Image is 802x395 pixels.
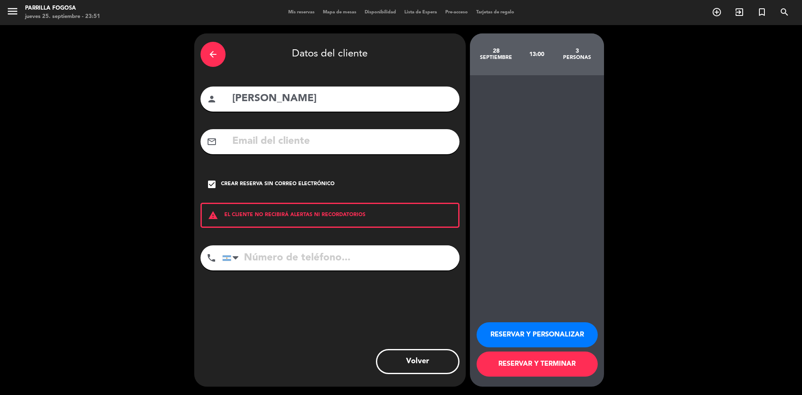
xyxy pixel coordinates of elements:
[231,90,453,107] input: Nombre del cliente
[222,245,459,270] input: Número de teléfono...
[6,5,19,20] button: menu
[202,210,224,220] i: warning
[231,133,453,150] input: Email del cliente
[516,40,557,69] div: 13:00
[207,179,217,189] i: check_box
[25,13,100,21] div: jueves 25. septiembre - 23:51
[200,40,459,69] div: Datos del cliente
[360,10,400,15] span: Disponibilidad
[284,10,319,15] span: Mis reservas
[734,7,744,17] i: exit_to_app
[400,10,441,15] span: Lista de Espera
[221,180,335,189] div: Crear reserva sin correo electrónico
[477,322,598,347] button: RESERVAR Y PERSONALIZAR
[477,352,598,377] button: RESERVAR Y TERMINAR
[472,10,518,15] span: Tarjetas de regalo
[206,253,216,263] i: phone
[557,54,597,61] div: personas
[207,94,217,104] i: person
[207,137,217,147] i: mail_outline
[25,4,100,13] div: Parrilla Fogosa
[200,203,459,228] div: EL CLIENTE NO RECIBIRÁ ALERTAS NI RECORDATORIOS
[223,246,242,270] div: Argentina: +54
[6,5,19,18] i: menu
[557,48,597,54] div: 3
[376,349,459,374] button: Volver
[208,49,218,59] i: arrow_back
[441,10,472,15] span: Pre-acceso
[779,7,789,17] i: search
[476,54,517,61] div: septiembre
[757,7,767,17] i: turned_in_not
[476,48,517,54] div: 28
[712,7,722,17] i: add_circle_outline
[319,10,360,15] span: Mapa de mesas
